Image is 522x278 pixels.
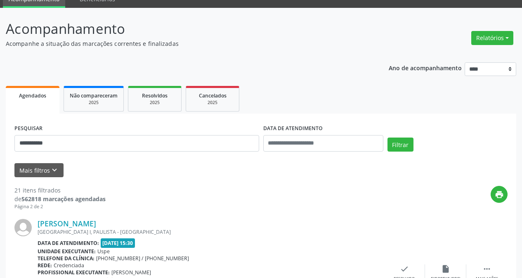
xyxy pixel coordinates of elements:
[19,92,46,99] span: Agendados
[389,62,462,73] p: Ano de acompanhamento
[38,269,110,276] b: Profissional executante:
[6,39,363,48] p: Acompanhe a situação das marcações correntes e finalizadas
[14,122,43,135] label: PESQUISAR
[70,92,118,99] span: Não compareceram
[142,92,168,99] span: Resolvidos
[482,264,491,273] i: 
[38,240,99,247] b: Data de atendimento:
[101,238,135,248] span: [DATE] 15:30
[400,264,409,273] i: check
[70,100,118,106] div: 2025
[97,248,110,255] span: Uspe
[50,166,59,175] i: keyboard_arrow_down
[38,228,384,235] div: [GEOGRAPHIC_DATA] I, PAULISTA - [GEOGRAPHIC_DATA]
[134,100,175,106] div: 2025
[54,262,84,269] span: Credenciada
[495,190,504,199] i: print
[491,186,508,203] button: print
[38,255,94,262] b: Telefone da clínica:
[14,186,106,195] div: 21 itens filtrados
[38,248,96,255] b: Unidade executante:
[387,138,413,152] button: Filtrar
[14,195,106,203] div: de
[14,203,106,210] div: Página 2 de 2
[111,269,151,276] span: [PERSON_NAME]
[38,219,96,228] a: [PERSON_NAME]
[6,19,363,39] p: Acompanhamento
[38,262,52,269] b: Rede:
[96,255,189,262] span: [PHONE_NUMBER] / [PHONE_NUMBER]
[471,31,513,45] button: Relatórios
[14,219,32,236] img: img
[14,163,64,178] button: Mais filtroskeyboard_arrow_down
[21,195,106,203] strong: 562818 marcações agendadas
[441,264,450,273] i: insert_drive_file
[192,100,233,106] div: 2025
[263,122,323,135] label: DATA DE ATENDIMENTO
[199,92,227,99] span: Cancelados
